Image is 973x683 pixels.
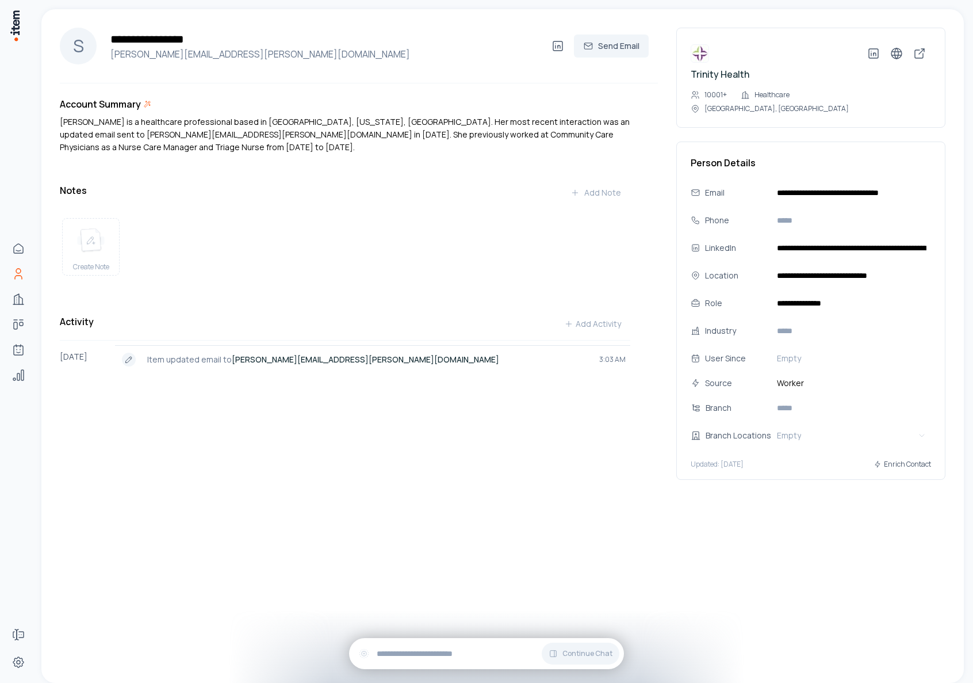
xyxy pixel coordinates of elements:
button: Empty [772,349,931,368]
span: Continue Chat [562,649,612,658]
p: Healthcare [754,90,790,100]
div: S [60,28,97,64]
div: Location [705,269,768,282]
h3: Notes [60,184,87,197]
p: [GEOGRAPHIC_DATA], [GEOGRAPHIC_DATA] [704,104,849,113]
strong: [PERSON_NAME][EMAIL_ADDRESS][PERSON_NAME][DOMAIN_NAME] [232,354,499,365]
div: Continue Chat [349,638,624,669]
a: Companies [7,288,30,311]
p: Item updated email to [147,354,590,365]
span: Create Note [73,262,109,272]
h3: Activity [60,315,94,329]
div: Industry [705,325,768,337]
div: Source [705,377,768,390]
button: create noteCreate Note [62,218,120,276]
div: [DATE] [60,345,115,373]
a: Settings [7,651,30,674]
div: Email [705,186,768,199]
h3: Account Summary [60,97,141,111]
a: People [7,262,30,285]
img: create note [77,228,105,253]
a: Deals [7,313,30,336]
div: Role [705,297,768,310]
div: User Since [705,352,768,365]
div: Branch [706,402,779,414]
button: Add Note [561,181,630,204]
a: Home [7,237,30,260]
a: Agents [7,338,30,361]
span: Empty [777,353,801,364]
img: Trinity Health [691,44,709,63]
button: Send Email [574,35,649,58]
div: Add Note [570,187,621,199]
h4: [PERSON_NAME][EMAIL_ADDRESS][PERSON_NAME][DOMAIN_NAME] [106,47,546,61]
img: Item Brain Logo [9,9,21,42]
div: [PERSON_NAME] is a healthcare professional based in [GEOGRAPHIC_DATA], [US_STATE], [GEOGRAPHIC_DA... [60,116,630,154]
span: Worker [772,377,931,390]
h3: Person Details [691,156,931,170]
p: Updated: [DATE] [691,460,744,469]
button: Add Activity [555,312,630,335]
div: LinkedIn [705,242,768,254]
a: Forms [7,623,30,646]
p: 10001+ [704,90,727,100]
a: Analytics [7,364,30,387]
div: Phone [705,214,768,227]
div: Branch Locations [706,429,779,442]
button: Continue Chat [542,643,619,665]
span: 3:03 AM [599,355,626,364]
button: Enrich Contact [874,454,931,475]
a: Trinity Health [691,68,749,81]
